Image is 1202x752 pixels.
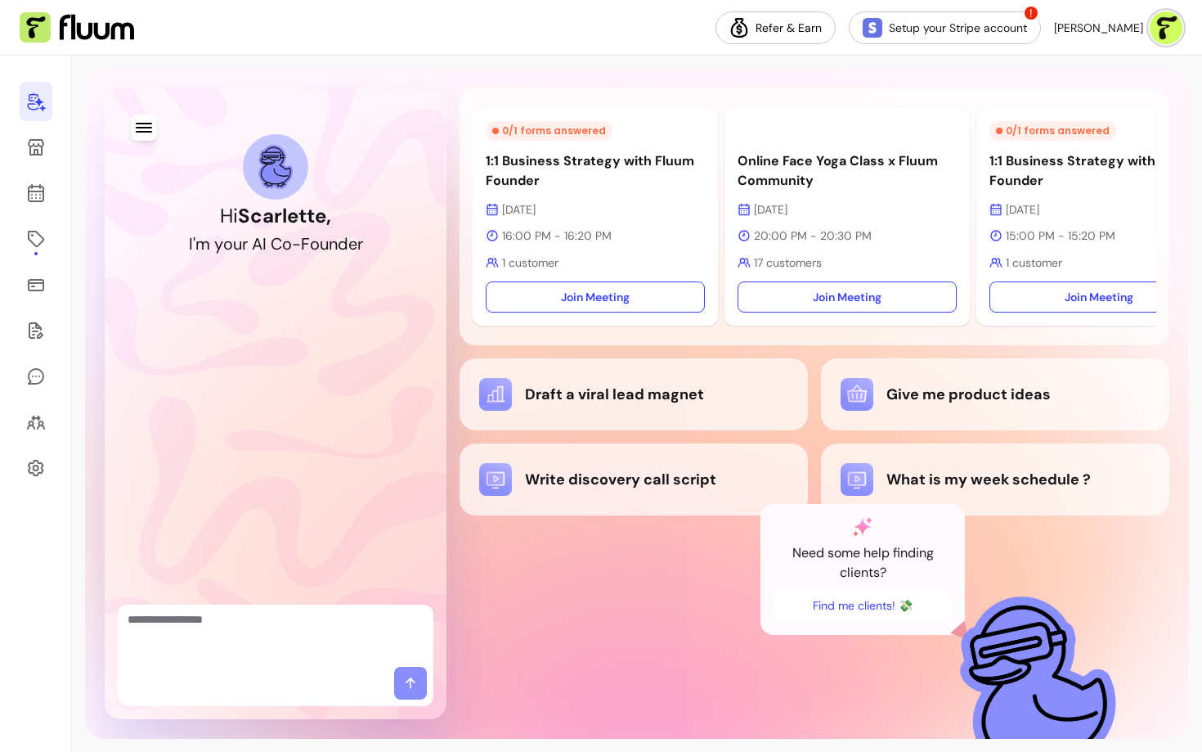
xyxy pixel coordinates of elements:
a: Refer & Earn [715,11,836,44]
img: Write discovery call script [479,463,512,496]
div: u [233,232,242,255]
div: C [271,232,282,255]
div: o [310,232,320,255]
a: Setup your Stripe account [849,11,1041,44]
div: Give me product ideas [841,378,1150,411]
div: 0 / 1 forms answered [989,121,1116,141]
a: Home [20,82,52,121]
p: 1 customer [486,254,705,271]
p: Online Face Yoga Class x Fluum Community [738,151,957,191]
div: What is my week schedule ? [841,463,1150,496]
div: I [189,232,193,255]
div: Draft a viral lead magnet [479,378,788,411]
div: r [357,232,363,255]
img: avatar [1150,11,1182,44]
div: - [292,232,301,255]
div: F [301,232,310,255]
p: 16:00 PM - 16:20 PM [486,227,705,244]
img: Draft a viral lead magnet [479,378,512,411]
img: AI Co-Founder avatar [258,145,293,188]
div: A [252,232,262,255]
h1: Hi [220,203,331,229]
img: AI Co-Founder gradient star [853,517,872,537]
a: Join Meeting [738,281,957,313]
img: Fluum Logo [20,12,134,43]
div: e [348,232,357,255]
button: Find me clients! 💸 [774,589,952,622]
div: m [195,232,210,255]
p: 1:1 Business Strategy with Fluum Founder [486,151,705,191]
div: o [223,232,233,255]
div: n [329,232,338,255]
p: [DATE] [738,201,957,218]
b: Scarlette , [238,203,331,228]
p: 20:00 PM - 20:30 PM [738,227,957,244]
h2: I'm your AI Co-Founder [189,232,363,255]
div: I [262,232,267,255]
a: Storefront [20,128,52,167]
a: Calendar [20,173,52,213]
div: ' [193,232,195,255]
span: ! [1023,5,1039,21]
textarea: Ask me anything... [128,611,424,660]
div: o [282,232,292,255]
button: avatar[PERSON_NAME] [1054,11,1182,44]
div: d [338,232,348,255]
div: r [242,232,248,255]
a: Forms [20,311,52,350]
a: My Messages [20,357,52,396]
a: Sales [20,265,52,304]
span: [PERSON_NAME] [1054,20,1143,36]
a: Clients [20,403,52,442]
p: 17 customers [738,254,957,271]
img: Stripe Icon [863,18,882,38]
div: Write discovery call script [479,463,788,496]
p: Need some help finding clients? [774,543,952,583]
p: [DATE] [486,201,705,218]
a: Offerings [20,219,52,259]
a: Settings [20,448,52,488]
img: What is my week schedule ? [841,463,873,496]
img: Give me product ideas [841,378,873,411]
div: y [214,232,223,255]
div: u [320,232,329,255]
a: Join Meeting [486,281,705,313]
div: 0 / 1 forms answered [486,121,612,141]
